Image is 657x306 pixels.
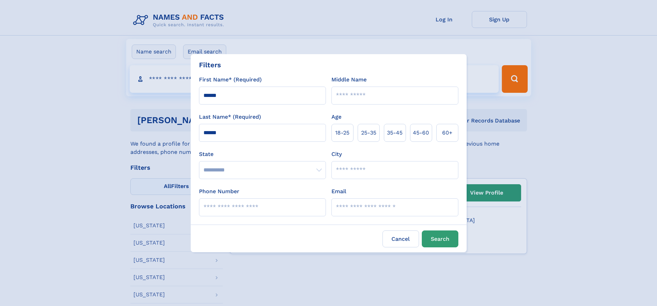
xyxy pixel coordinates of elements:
label: State [199,150,326,158]
span: 25‑35 [361,129,376,137]
span: 45‑60 [413,129,429,137]
span: 35‑45 [387,129,402,137]
label: Email [331,187,346,196]
label: Last Name* (Required) [199,113,261,121]
label: Age [331,113,341,121]
label: Phone Number [199,187,239,196]
span: 18‑25 [335,129,349,137]
div: Filters [199,60,221,70]
label: First Name* (Required) [199,76,262,84]
label: Cancel [382,230,419,247]
label: Middle Name [331,76,367,84]
button: Search [422,230,458,247]
label: City [331,150,342,158]
span: 60+ [442,129,452,137]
